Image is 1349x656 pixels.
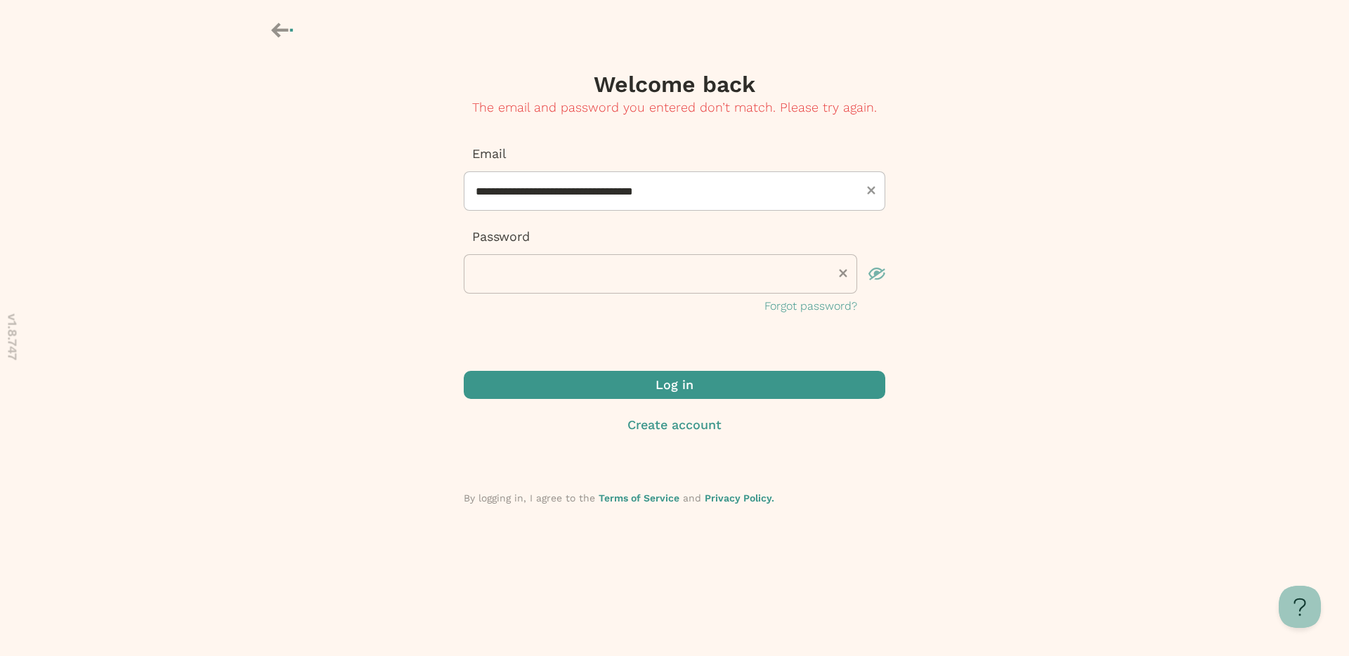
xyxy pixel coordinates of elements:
[594,70,755,98] h1: Welcome back
[4,314,22,361] p: v 1.8.747
[464,416,885,434] button: Create account
[599,492,679,504] a: Terms of Service
[764,298,857,315] button: Forgot password?
[464,228,885,246] p: Password
[464,145,885,163] p: Email
[705,492,774,504] a: Privacy Policy.
[656,376,693,394] p: Log in
[464,492,774,504] span: By logging in, I agree to the and
[464,371,885,399] button: Log in
[464,98,885,117] p: The email and password you entered don’t match. Please try again.
[1279,586,1321,628] iframe: Toggle Customer Support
